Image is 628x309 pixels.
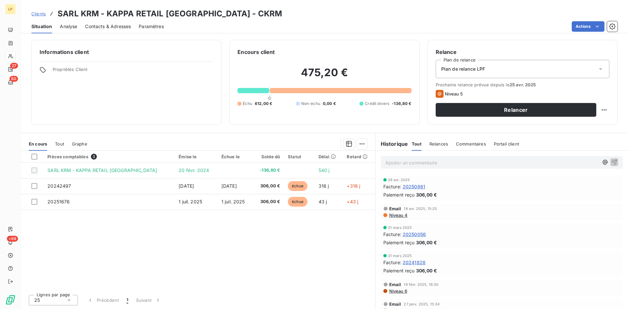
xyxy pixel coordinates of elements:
div: Émise le [179,154,214,159]
span: échue [288,197,307,207]
span: Prochaine relance prévue depuis le [436,82,609,87]
span: 612,00 € [255,101,272,107]
span: Facture : [383,183,401,190]
span: 25 avr. 2025 [510,82,536,87]
span: Échu [243,101,252,107]
span: Niveau 4 [389,213,408,218]
div: Délai [319,154,339,159]
span: [DATE] [221,183,237,189]
span: Facture : [383,259,401,266]
span: Situation [31,23,52,30]
span: 20251676 [47,199,70,204]
span: Tout [55,141,64,146]
span: [DATE] [179,183,194,189]
div: Solde dû [256,154,280,159]
span: Paiement reçu [383,191,415,198]
span: Commentaires [456,141,486,146]
span: 20250861 [403,183,425,190]
span: -136,80 € [392,101,411,107]
span: 27 [10,63,18,69]
span: 0,00 € [323,101,336,107]
span: 1 juil. 2025 [221,199,245,204]
span: 80 [9,76,18,82]
h2: 475,20 € [237,66,411,86]
h3: SARL KRM - KAPPA RETAIL [GEOGRAPHIC_DATA] - CKRM [58,8,282,20]
span: 3 [91,154,97,160]
span: +316 j [347,183,360,189]
span: Analyse [60,23,77,30]
a: 80 [5,77,15,88]
h6: Informations client [40,48,213,56]
span: Contacts & Adresses [85,23,131,30]
span: 0 [268,95,271,101]
span: Tout [412,141,422,146]
span: 25 [34,297,40,303]
span: 306,00 € [256,183,280,189]
span: échue [288,181,307,191]
span: Niveau 5 [445,91,463,96]
span: Relances [429,141,448,146]
span: 28 avr. 2025 [388,178,410,182]
span: Crédit divers [365,101,389,107]
span: +99 [7,236,18,242]
span: 306,00 € [416,267,437,274]
h6: Encours client [237,48,275,56]
span: 31 mars 2025 [388,254,412,258]
span: 1 [127,297,128,303]
a: Clients [31,10,46,17]
span: 27 janv. 2025, 15:34 [404,302,440,306]
span: 31 mars 2025 [388,226,412,230]
div: Pièces comptables [47,154,171,160]
span: Non-échu [301,101,320,107]
div: Retard [347,154,371,159]
span: 540 j [319,167,330,173]
a: 27 [5,64,15,75]
span: Niveau 6 [389,288,407,294]
span: Email [389,206,401,211]
span: Graphe [72,141,87,146]
span: 20242497 [47,183,71,189]
span: En cours [29,141,47,146]
div: LP [5,4,16,14]
span: Plan de relance LPF [441,66,485,72]
span: 1 juil. 2025 [179,199,202,204]
span: Email [389,282,401,287]
button: Précédent [83,293,123,307]
span: Paiement reçu [383,267,415,274]
span: 20250056 [403,231,426,238]
span: 316 j [319,183,329,189]
span: 306,00 € [416,191,437,198]
button: Actions [572,21,604,32]
span: +43 j [347,199,358,204]
span: Portail client [494,141,519,146]
span: Propriétés Client [53,67,213,76]
span: Paiement reçu [383,239,415,246]
span: 18 avr. 2025, 15:25 [404,207,437,211]
iframe: Intercom live chat [606,287,621,302]
button: 1 [123,293,132,307]
h6: Historique [375,140,408,148]
span: 20241828 [403,259,426,266]
div: Échue le [221,154,249,159]
img: Logo LeanPay [5,295,16,305]
span: 20 févr. 2024 [179,167,209,173]
span: SARL KRM - KAPPA RETAIL [GEOGRAPHIC_DATA] [47,167,157,173]
span: 306,00 € [416,239,437,246]
div: Statut [288,154,311,159]
span: 43 j [319,199,327,204]
span: Paramètres [139,23,164,30]
span: -136,80 € [256,167,280,174]
button: Relancer [436,103,596,117]
span: Clients [31,11,46,16]
h6: Relance [436,48,609,56]
span: 18 févr. 2025, 16:30 [404,283,438,286]
button: Suivant [132,293,165,307]
span: Email [389,301,401,307]
span: 306,00 € [256,198,280,205]
span: Facture : [383,231,401,238]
